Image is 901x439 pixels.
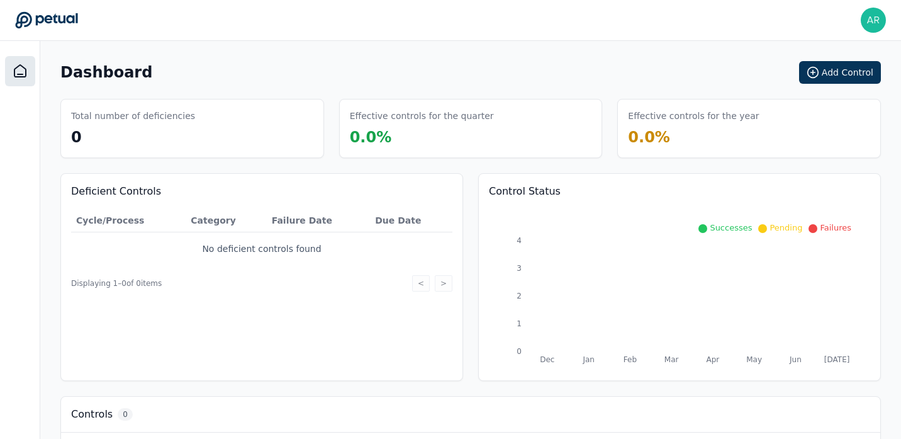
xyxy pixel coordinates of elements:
tspan: 4 [517,236,522,245]
h3: Deficient Controls [71,184,452,199]
a: Dashboard [5,56,35,86]
span: 0.0 % [350,128,392,146]
th: Failure Date [267,209,371,232]
tspan: [DATE] [824,355,850,364]
span: Failures [820,223,851,232]
span: 0.0 % [628,128,670,146]
h3: Effective controls for the quarter [350,110,494,122]
h1: Dashboard [60,62,152,83]
span: Pending [769,223,802,232]
th: Due Date [370,209,452,232]
h3: Total number of deficiencies [71,110,195,122]
span: 0 [71,128,82,146]
th: Category [186,209,266,232]
h3: Controls [71,407,113,422]
tspan: 2 [517,292,522,300]
a: Go to Dashboard [15,11,78,29]
h3: Control Status [489,184,870,199]
tspan: 1 [517,319,522,328]
span: Successes [710,223,752,232]
button: Add Control [799,61,881,84]
th: Cycle/Process [71,209,186,232]
tspan: Mar [664,355,679,364]
img: Abishek Ravi [861,8,886,33]
span: Displaying 1– 0 of 0 items [71,278,162,288]
tspan: 3 [517,264,522,273]
tspan: May [746,355,762,364]
tspan: Jan [582,355,595,364]
tspan: Feb [624,355,637,364]
tspan: 0 [517,347,522,356]
td: No deficient controls found [71,232,452,266]
tspan: Jun [789,355,802,364]
h3: Effective controls for the year [628,110,759,122]
tspan: Dec [540,355,554,364]
span: 0 [118,408,133,421]
tspan: Apr [706,355,719,364]
button: > [435,275,452,292]
button: < [412,275,430,292]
